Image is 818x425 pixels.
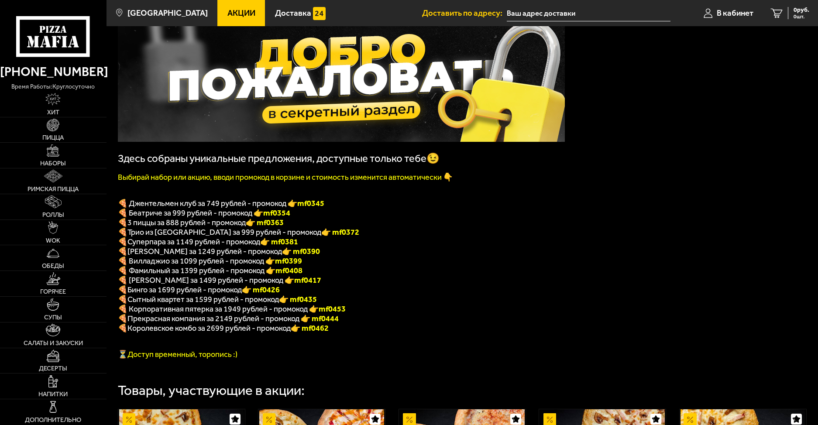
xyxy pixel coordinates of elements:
div: Товары, участвующие в акции: [118,384,305,397]
span: Десерты [39,365,67,372]
font: 🍕 [118,227,127,237]
span: Салаты и закуски [24,340,83,346]
b: 👉 mf0390 [282,247,320,256]
b: mf0408 [275,266,302,275]
span: 🍕 Вилладжио за 1099 рублей - промокод 👉 [118,256,302,266]
span: Пицца [42,134,64,141]
font: 👉 mf0363 [246,218,284,227]
font: 🍕 [118,323,127,333]
b: 🍕 [118,285,127,295]
b: mf0453 [319,304,346,314]
span: WOK [46,237,60,244]
b: mf0354 [263,208,290,218]
font: 👉 mf0372 [321,227,359,237]
span: Россия, Санкт-Петербург, Кондратьевский проспект, 68к4 [507,5,670,21]
b: 🍕 [118,295,127,304]
span: 🍕 Джентельмен клуб за 749 рублей - промокод 👉 [118,199,324,208]
font: Выбирай набор или акцию, вводи промокод в корзине и стоимость изменится автоматически 👇 [118,172,453,182]
span: Сытный квартет за 1599 рублей - промокод [127,295,279,304]
span: 🍕 Беатриче за 999 рублей - промокод 👉 [118,208,290,218]
span: В кабинет [717,9,753,17]
font: 👉 mf0462 [291,323,329,333]
b: mf0399 [275,256,302,266]
img: 15daf4d41897b9f0e9f617042186c801.svg [313,7,326,20]
span: Королевское комбо за 2699 рублей - промокод [127,323,291,333]
font: 🍕 [118,237,127,247]
span: Хит [47,109,59,116]
span: Здесь собраны уникальные предложения, доступные только тебе😉 [118,152,440,165]
span: ⏳Доступ временный, торопись :) [118,350,237,359]
span: Горячее [40,288,66,295]
b: 👉 mf0435 [279,295,317,304]
span: Супы [44,314,62,321]
font: 🍕 [118,218,127,227]
span: Роллы [42,212,64,218]
span: Доставка [275,9,311,17]
b: 🍕 [118,247,127,256]
span: Прекрасная компания за 2149 рублей - промокод [127,314,301,323]
span: 🍕 [PERSON_NAME] за 1499 рублей - промокод 👉 [118,275,321,285]
b: mf0345 [297,199,324,208]
span: Бинго за 1699 рублей - промокод [127,285,242,295]
span: Акции [227,9,255,17]
span: 3 пиццы за 888 рублей - промокод [127,218,246,227]
span: Обеды [42,263,64,269]
font: 👉 mf0381 [260,237,298,247]
font: 👉 mf0444 [301,314,339,323]
span: Доставить по адресу: [422,9,507,17]
b: mf0417 [294,275,321,285]
font: 🍕 [118,314,127,323]
img: 1024x1024 [118,11,565,142]
span: 0 шт. [794,14,809,19]
b: 👉 mf0426 [242,285,280,295]
span: 🍕 Фамильный за 1399 рублей - промокод 👉 [118,266,302,275]
span: Суперпара за 1149 рублей - промокод [127,237,260,247]
span: Дополнительно [25,417,81,423]
span: 🍕 Корпоративная пятерка за 1949 рублей - промокод 👉 [118,304,346,314]
span: Трио из [GEOGRAPHIC_DATA] за 999 рублей - промокод [127,227,321,237]
span: Наборы [40,160,66,167]
span: [PERSON_NAME] за 1249 рублей - промокод [127,247,282,256]
span: Напитки [38,391,68,398]
span: [GEOGRAPHIC_DATA] [127,9,208,17]
input: Ваш адрес доставки [507,5,670,21]
span: 0 руб. [794,7,809,13]
span: Римская пицца [27,186,79,192]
